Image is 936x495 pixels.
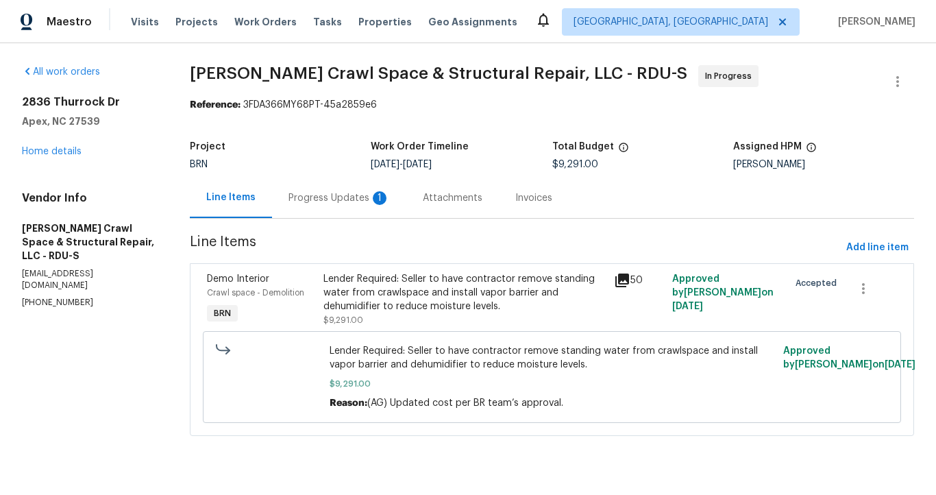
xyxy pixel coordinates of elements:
[22,147,82,156] a: Home details
[833,15,915,29] span: [PERSON_NAME]
[806,142,817,160] span: The hpm assigned to this work order.
[208,306,236,320] span: BRN
[22,268,157,291] p: [EMAIL_ADDRESS][DOMAIN_NAME]
[574,15,768,29] span: [GEOGRAPHIC_DATA], [GEOGRAPHIC_DATA]
[885,360,915,370] span: [DATE]
[22,95,157,109] h2: 2836 Thurrock Dr
[614,272,664,289] div: 50
[423,191,482,205] div: Attachments
[22,297,157,309] p: [PHONE_NUMBER]
[672,302,703,311] span: [DATE]
[403,160,432,169] span: [DATE]
[22,67,100,77] a: All work orders
[618,142,629,160] span: The total cost of line items that have been proposed by Opendoor. This sum includes line items th...
[131,15,159,29] span: Visits
[371,160,432,169] span: -
[22,221,157,263] h5: [PERSON_NAME] Crawl Space & Structural Repair, LLC - RDU-S
[371,142,469,152] h5: Work Order Timeline
[330,377,775,391] span: $9,291.00
[846,239,909,256] span: Add line item
[207,274,269,284] span: Demo Interior
[323,316,363,324] span: $9,291.00
[672,274,774,311] span: Approved by [PERSON_NAME] on
[515,191,552,205] div: Invoices
[841,235,914,261] button: Add line item
[552,160,598,169] span: $9,291.00
[371,160,399,169] span: [DATE]
[373,191,386,205] div: 1
[234,15,297,29] span: Work Orders
[175,15,218,29] span: Projects
[796,276,842,290] span: Accepted
[288,191,390,205] div: Progress Updates
[190,98,914,112] div: 3FDA366MY68PT-45a2859e6
[190,65,687,82] span: [PERSON_NAME] Crawl Space & Structural Repair, LLC - RDU-S
[428,15,517,29] span: Geo Assignments
[190,100,241,110] b: Reference:
[206,191,256,204] div: Line Items
[22,191,157,205] h4: Vendor Info
[22,114,157,128] h5: Apex, NC 27539
[330,398,367,408] span: Reason:
[47,15,92,29] span: Maestro
[367,398,563,408] span: (AG) Updated cost per BR team’s approval.
[190,142,225,152] h5: Project
[313,17,342,27] span: Tasks
[323,272,606,313] div: Lender Required: Seller to have contractor remove standing water from crawlspace and install vapo...
[190,235,841,261] span: Line Items
[330,344,775,372] span: Lender Required: Seller to have contractor remove standing water from crawlspace and install vapo...
[207,289,304,297] span: Crawl space - Demolition
[552,142,614,152] h5: Total Budget
[733,160,914,169] div: [PERSON_NAME]
[783,346,915,370] span: Approved by [PERSON_NAME] on
[733,142,802,152] h5: Assigned HPM
[705,69,757,83] span: In Progress
[190,160,208,169] span: BRN
[358,15,412,29] span: Properties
